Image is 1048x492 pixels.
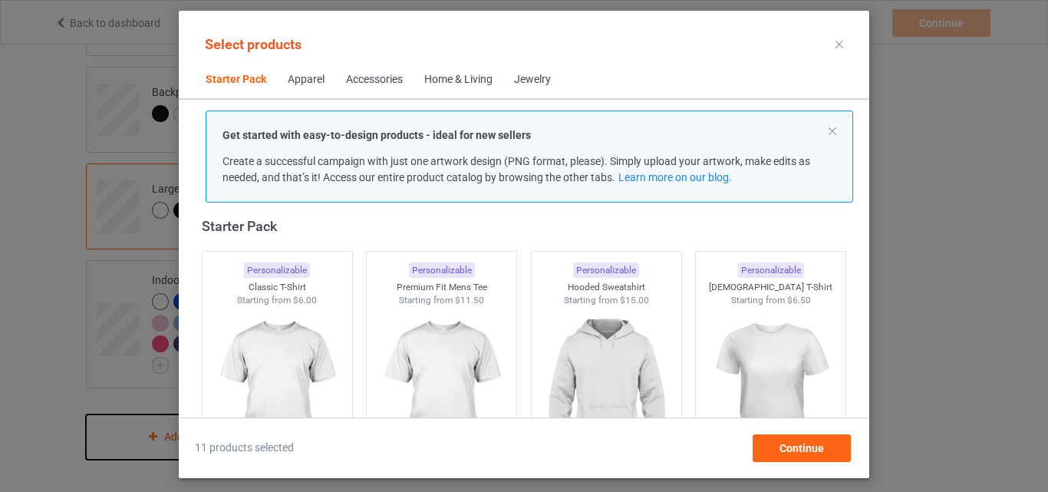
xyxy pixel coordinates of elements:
[738,263,804,279] div: Personalizable
[222,155,810,183] span: Create a successful campaign with just one artwork design (PNG format, please). Simply upload you...
[696,281,845,294] div: [DEMOGRAPHIC_DATA] T-Shirt
[222,129,531,141] strong: Get started with easy-to-design products - ideal for new sellers
[779,442,824,454] span: Continue
[532,294,681,307] div: Starting from
[205,36,302,52] span: Select products
[455,295,484,305] span: $11.50
[346,72,403,88] div: Accessories
[618,171,732,183] a: Learn more on our blog.
[203,281,352,294] div: Classic T-Shirt
[202,217,853,235] div: Starter Pack
[538,307,675,479] img: regular.jpg
[195,61,277,98] span: Starter Pack
[696,294,845,307] div: Starting from
[532,281,681,294] div: Hooded Sweatshirt
[409,263,475,279] div: Personalizable
[620,295,649,305] span: $15.00
[753,434,851,462] div: Continue
[209,307,346,479] img: regular.jpg
[702,307,839,479] img: regular.jpg
[787,295,811,305] span: $6.50
[203,294,352,307] div: Starting from
[367,294,516,307] div: Starting from
[293,295,317,305] span: $6.00
[367,281,516,294] div: Premium Fit Mens Tee
[195,441,294,456] span: 11 products selected
[244,263,310,279] div: Personalizable
[373,307,510,479] img: regular.jpg
[424,72,493,88] div: Home & Living
[288,72,325,88] div: Apparel
[514,72,551,88] div: Jewelry
[573,263,639,279] div: Personalizable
